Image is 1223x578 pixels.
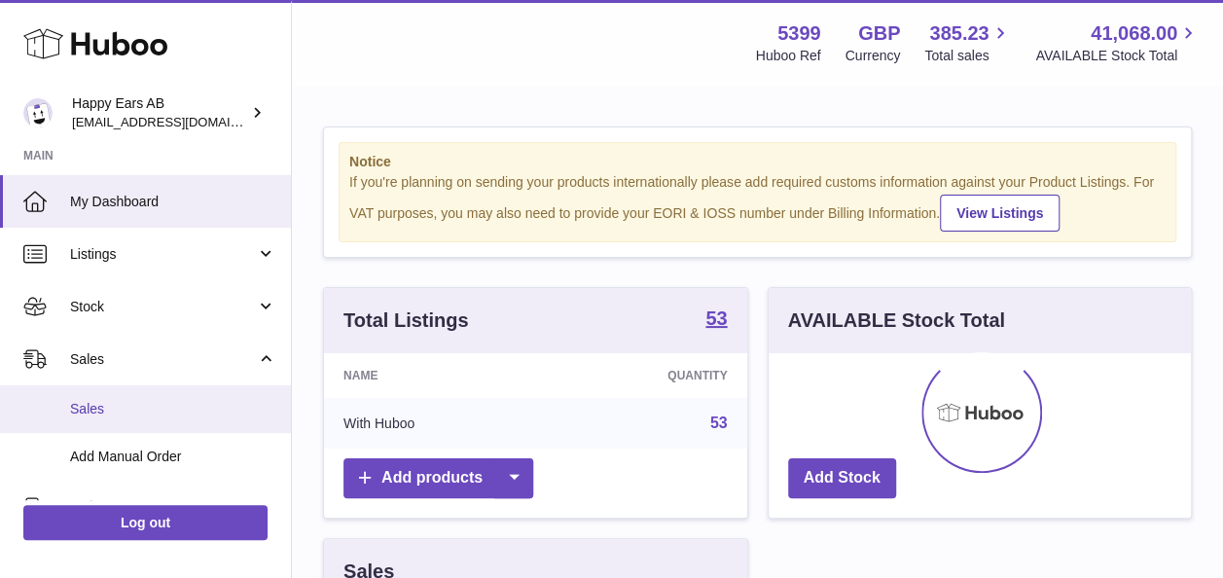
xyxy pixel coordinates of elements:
td: With Huboo [324,398,547,449]
strong: Notice [349,153,1166,171]
th: Name [324,353,547,398]
span: AVAILABLE Stock Total [1035,47,1200,65]
span: 41,068.00 [1091,20,1177,47]
a: 53 [710,415,728,431]
h3: Total Listings [343,307,469,334]
span: Stock [70,298,256,316]
a: Add products [343,458,533,498]
span: Orders [70,497,256,516]
div: Happy Ears AB [72,94,247,131]
span: Total sales [924,47,1011,65]
strong: 53 [705,308,727,328]
span: 385.23 [929,20,989,47]
span: Sales [70,350,256,369]
a: Log out [23,505,268,540]
strong: GBP [858,20,900,47]
div: Huboo Ref [756,47,821,65]
div: If you're planning on sending your products internationally please add required customs informati... [349,173,1166,232]
div: Currency [845,47,901,65]
span: My Dashboard [70,193,276,211]
img: 3pl@happyearsearplugs.com [23,98,53,127]
a: Add Stock [788,458,896,498]
a: View Listings [940,195,1060,232]
a: 41,068.00 AVAILABLE Stock Total [1035,20,1200,65]
th: Quantity [547,353,746,398]
span: Sales [70,400,276,418]
strong: 5399 [777,20,821,47]
span: [EMAIL_ADDRESS][DOMAIN_NAME] [72,114,286,129]
a: 385.23 Total sales [924,20,1011,65]
a: 53 [705,308,727,332]
span: Listings [70,245,256,264]
span: Add Manual Order [70,448,276,466]
h3: AVAILABLE Stock Total [788,307,1005,334]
